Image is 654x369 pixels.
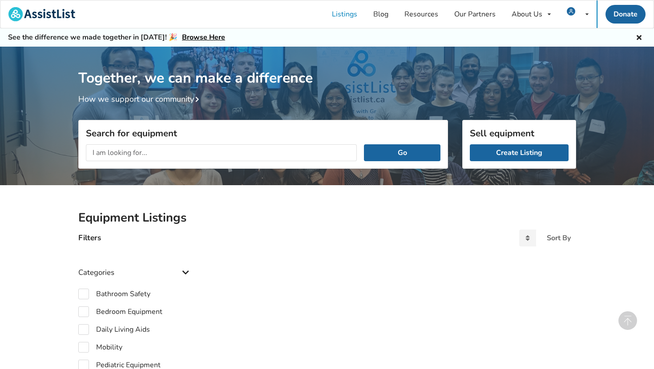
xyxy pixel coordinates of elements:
div: Sort By [547,234,571,242]
button: Go [364,144,440,161]
label: Bedroom Equipment [78,306,162,317]
a: Listings [324,0,365,28]
h4: Filters [78,233,101,243]
img: user icon [567,7,575,16]
input: I am looking for... [86,144,357,161]
a: Browse Here [182,32,225,42]
label: Mobility [78,342,122,353]
label: Bathroom Safety [78,289,150,299]
a: Create Listing [470,144,569,161]
a: Donate [606,5,646,24]
h3: Sell equipment [470,127,569,139]
h5: See the difference we made together in [DATE]! 🎉 [8,33,225,42]
h2: Equipment Listings [78,210,576,226]
a: Resources [396,0,446,28]
a: How we support our community [78,94,203,104]
h3: Search for equipment [86,127,440,139]
h1: Together, we can make a difference [78,47,576,87]
a: Blog [365,0,396,28]
div: Categories [78,250,192,282]
img: assistlist-logo [8,7,75,21]
label: Daily Living Aids [78,324,150,335]
a: Our Partners [446,0,504,28]
div: About Us [512,11,542,18]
